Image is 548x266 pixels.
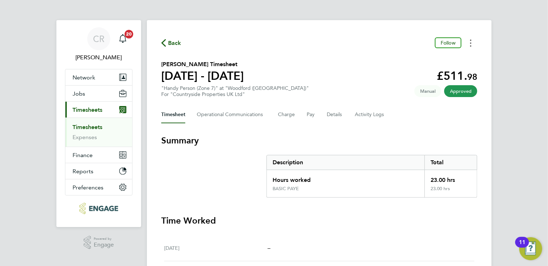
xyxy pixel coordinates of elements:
a: Timesheets [73,124,102,130]
span: This timesheet has been approved. [444,85,477,97]
span: Network [73,74,95,81]
button: Activity Logs [355,106,385,123]
button: Reports [65,163,132,179]
img: northbuildrecruit-logo-retina.png [79,203,118,214]
button: Charge [278,106,295,123]
span: Follow [441,40,456,46]
button: Preferences [65,179,132,195]
span: Preferences [73,184,103,191]
span: Powered by [94,236,114,242]
div: Total [424,155,477,170]
a: Expenses [73,134,97,141]
span: 20 [125,30,133,38]
div: "Handy Person (Zone 7)" at "Woodford ([GEOGRAPHIC_DATA])" [161,85,309,97]
span: Jobs [73,90,85,97]
button: Network [65,69,132,85]
button: Timesheets Menu [464,37,477,49]
span: Back [168,39,181,47]
span: Reports [73,168,93,175]
span: Engage [94,242,114,248]
button: Jobs [65,86,132,101]
span: Finance [73,152,93,159]
a: Powered byEngage [84,236,114,249]
div: Timesheets [65,118,132,147]
span: 98 [467,72,477,82]
nav: Main navigation [56,20,141,227]
h1: [DATE] - [DATE] [161,69,244,83]
div: Description [267,155,424,170]
button: Finance [65,147,132,163]
button: Back [161,38,181,47]
div: Hours worked [267,170,424,186]
button: Operational Communications [197,106,266,123]
span: Callum Riley [65,53,133,62]
div: For "Countryside Properties UK Ltd" [161,91,309,97]
div: 23.00 hrs [424,186,477,197]
button: Follow [435,37,461,48]
h3: Summary [161,135,477,146]
div: BASIC PAYE [273,186,299,192]
a: CR[PERSON_NAME] [65,27,133,62]
span: Timesheets [73,106,102,113]
button: Open Resource Center, 11 new notifications [519,237,542,260]
div: Summary [266,155,477,198]
a: 20 [116,27,130,50]
h2: [PERSON_NAME] Timesheet [161,60,244,69]
a: Go to home page [65,203,133,214]
button: Timesheet [161,106,185,123]
div: 11 [519,242,525,252]
div: [DATE] [164,244,268,252]
button: Details [327,106,343,123]
span: This timesheet was manually created. [414,85,441,97]
div: 23.00 hrs [424,170,477,186]
app-decimal: £511. [437,69,477,83]
button: Timesheets [65,102,132,118]
span: – [268,244,270,251]
h3: Time Worked [161,215,477,226]
button: Pay [307,106,315,123]
span: CR [93,34,105,43]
